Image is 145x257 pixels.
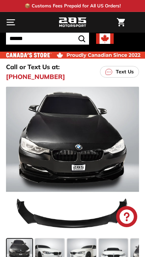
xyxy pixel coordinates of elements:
p: 📦 Customs Fees Prepaid for All US Orders! [25,2,121,9]
p: Text Us [116,68,134,75]
input: Search [6,33,89,45]
p: Call or Text Us at: [6,62,60,72]
inbox-online-store-chat: Shopify online store chat [114,206,139,229]
a: Cart [113,12,128,32]
a: Text Us [100,66,139,78]
img: Logo_285_Motorsport_areodynamics_components [58,17,87,28]
a: [PHONE_NUMBER] [6,72,65,81]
